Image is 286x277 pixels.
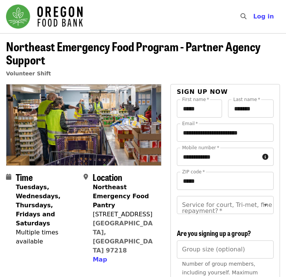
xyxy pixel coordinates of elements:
label: ZIP code [182,170,205,174]
i: circle-info icon [262,153,268,161]
span: Log in [253,13,274,20]
strong: Tuesdays, Wednesdays, Thursdays, Fridays and Saturdays [16,184,61,227]
a: [GEOGRAPHIC_DATA], [GEOGRAPHIC_DATA] 97218 [93,220,152,254]
strong: Northeast Emergency Food Pantry [93,184,149,209]
input: Last name [228,99,274,118]
input: Email [177,124,274,142]
input: ZIP code [177,172,274,190]
label: First name [182,97,209,102]
input: Search [251,8,257,26]
button: Log in [247,9,280,24]
span: Sign up now [177,88,228,95]
div: Multiple times available [16,228,78,246]
img: Oregon Food Bank - Home [6,5,83,29]
span: Map [93,256,107,263]
button: Map [93,255,107,264]
span: Time [16,170,33,184]
div: [STREET_ADDRESS] [93,210,155,219]
input: [object Object] [177,240,274,259]
span: Are you signing up a group? [177,228,251,238]
label: Last name [233,97,260,102]
span: Location [93,170,122,184]
span: Northeast Emergency Food Program - Partner Agency Support [6,37,260,68]
label: Mobile number [182,145,219,150]
i: calendar icon [6,173,11,181]
a: Volunteer Shift [6,70,51,77]
label: Email [182,121,198,126]
button: Open [260,200,271,210]
input: First name [177,99,222,118]
img: Northeast Emergency Food Program - Partner Agency Support organized by Oregon Food Bank [6,84,161,165]
i: map-marker-alt icon [84,173,88,181]
input: Mobile number [177,148,259,166]
i: search icon [240,13,246,20]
